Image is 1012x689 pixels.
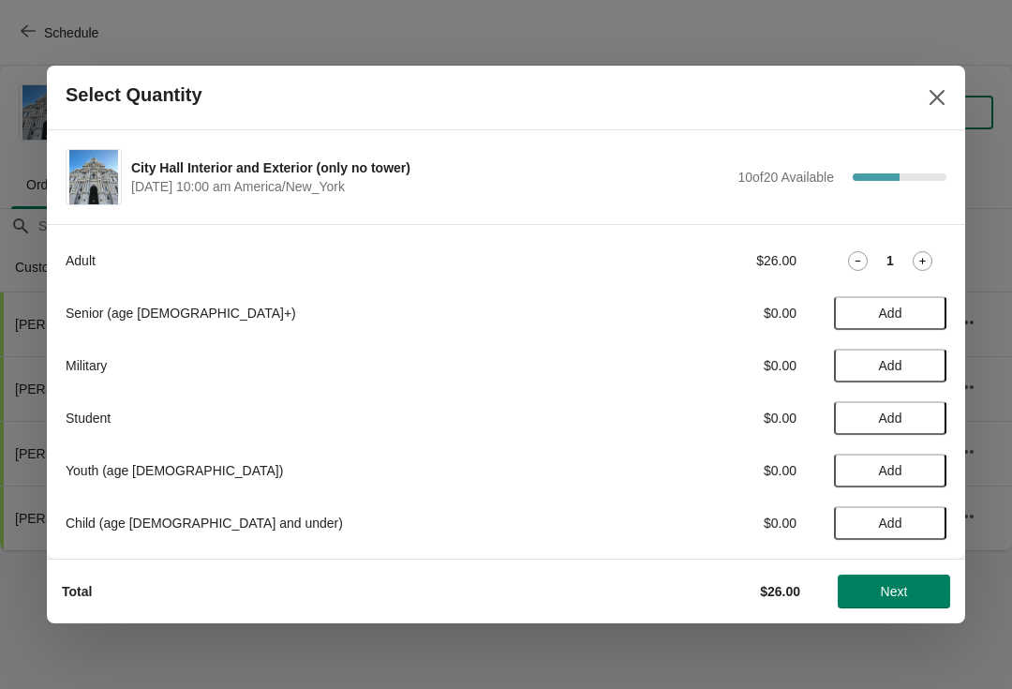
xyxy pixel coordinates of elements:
[66,251,586,270] div: Adult
[834,296,946,330] button: Add
[623,251,796,270] div: $26.00
[834,401,946,435] button: Add
[66,304,586,322] div: Senior (age [DEMOGRAPHIC_DATA]+)
[834,454,946,487] button: Add
[131,177,728,196] span: [DATE] 10:00 am America/New_York
[66,84,202,106] h2: Select Quantity
[623,304,796,322] div: $0.00
[737,170,834,185] span: 10 of 20 Available
[879,463,902,478] span: Add
[69,150,119,204] img: City Hall Interior and Exterior (only no tower) | | August 12 | 10:00 am America/New_York
[838,575,950,608] button: Next
[834,506,946,540] button: Add
[623,514,796,532] div: $0.00
[66,514,586,532] div: Child (age [DEMOGRAPHIC_DATA] and under)
[66,409,586,427] div: Student
[879,306,902,321] span: Add
[623,461,796,480] div: $0.00
[62,584,92,599] strong: Total
[131,158,728,177] span: City Hall Interior and Exterior (only no tower)
[66,461,586,480] div: Youth (age [DEMOGRAPHIC_DATA])
[881,584,908,599] span: Next
[879,411,902,426] span: Add
[879,516,902,531] span: Add
[879,358,902,373] span: Add
[920,81,954,114] button: Close
[886,251,894,270] strong: 1
[66,356,586,375] div: Military
[623,409,796,427] div: $0.00
[623,356,796,375] div: $0.00
[760,584,800,599] strong: $26.00
[834,349,946,382] button: Add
